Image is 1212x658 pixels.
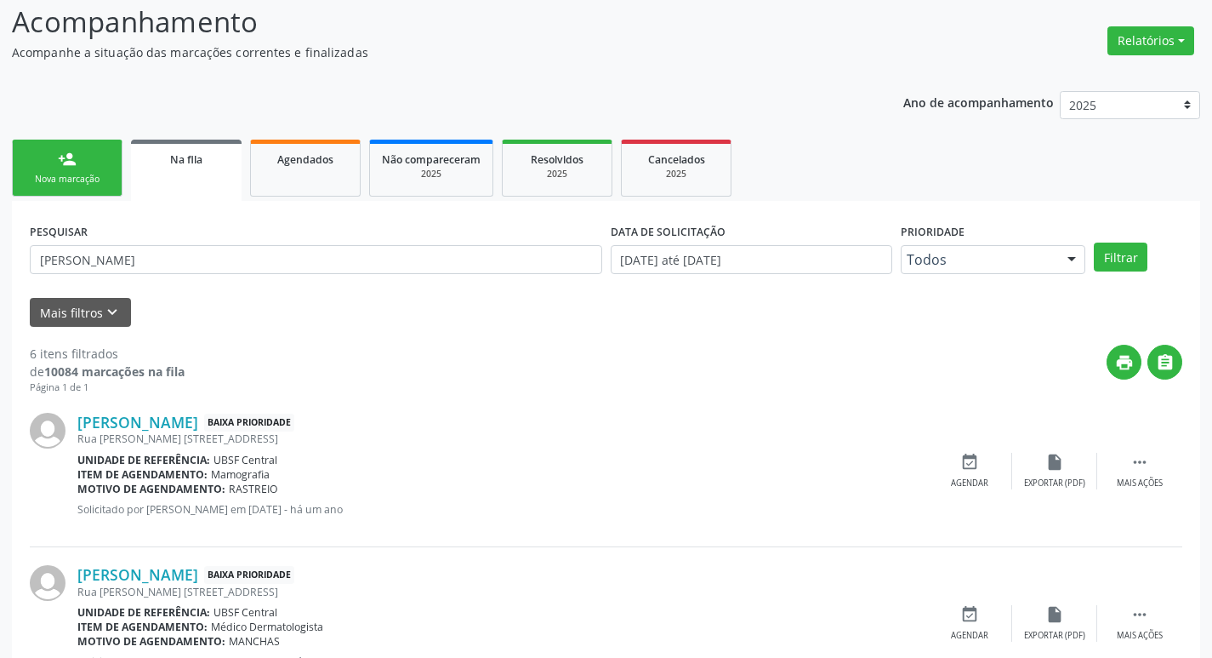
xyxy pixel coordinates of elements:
span: Todos [907,251,1051,268]
b: Item de agendamento: [77,467,208,482]
img: img [30,565,65,601]
i: insert_drive_file [1045,605,1064,624]
button: Filtrar [1094,243,1147,272]
span: Baixa Prioridade [204,566,294,584]
i: keyboard_arrow_down [103,303,122,322]
span: UBSF Central [213,453,277,467]
i:  [1130,605,1149,624]
div: Rua [PERSON_NAME] [STREET_ADDRESS] [77,585,927,599]
i: insert_drive_file [1045,453,1064,472]
div: person_add [58,150,77,169]
label: PESQUISAR [30,219,88,245]
p: Ano de acompanhamento [903,91,1054,112]
i: event_available [960,453,979,472]
input: Selecione um intervalo [611,245,892,274]
a: [PERSON_NAME] [77,565,198,584]
span: Resolvidos [531,152,583,167]
b: Motivo de agendamento: [77,634,225,649]
div: Nova marcação [25,173,110,186]
i:  [1156,353,1175,372]
div: 2025 [515,168,600,180]
img: img [30,413,65,449]
p: Solicitado por [PERSON_NAME] em [DATE] - há um ano [77,502,927,517]
label: Prioridade [901,219,964,245]
div: 2025 [382,168,481,180]
span: MANCHAS [229,634,280,649]
b: Unidade de referência: [77,453,210,467]
i: event_available [960,605,979,624]
button: Relatórios [1107,26,1194,55]
div: 6 itens filtrados [30,345,185,363]
label: DATA DE SOLICITAÇÃO [611,219,725,245]
div: Exportar (PDF) [1024,630,1085,642]
input: Nome, CNS [30,245,602,274]
span: RASTREIO [229,482,278,496]
span: Mamografia [211,467,270,482]
b: Unidade de referência: [77,605,210,620]
span: Baixa Prioridade [204,414,294,432]
i:  [1130,453,1149,472]
b: Item de agendamento: [77,620,208,634]
div: Exportar (PDF) [1024,478,1085,489]
span: Médico Dermatologista [211,620,323,634]
b: Motivo de agendamento: [77,482,225,496]
strong: 10084 marcações na fila [44,363,185,380]
div: Agendar [951,478,988,489]
button: Mais filtroskeyboard_arrow_down [30,298,131,328]
div: Mais ações [1117,630,1163,642]
span: UBSF Central [213,605,277,620]
div: de [30,363,185,380]
a: [PERSON_NAME] [77,413,198,432]
i: print [1115,353,1134,372]
button: print [1107,345,1141,380]
div: Mais ações [1117,478,1163,489]
div: 2025 [634,168,719,180]
p: Acompanhamento [12,1,844,43]
span: Não compareceram [382,152,481,167]
p: Acompanhe a situação das marcações correntes e finalizadas [12,43,844,61]
span: Cancelados [648,152,705,167]
span: Agendados [277,152,333,167]
div: Agendar [951,630,988,642]
div: Página 1 de 1 [30,380,185,395]
button:  [1147,345,1182,380]
div: Rua [PERSON_NAME] [STREET_ADDRESS] [77,432,927,446]
span: Na fila [170,152,202,167]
